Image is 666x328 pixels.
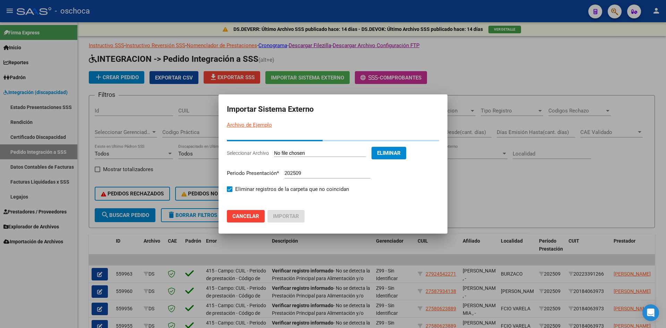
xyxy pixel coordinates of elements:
[273,213,299,219] span: Importar
[235,185,349,193] span: Eliminar registros de la carpeta que no coincidan
[227,122,272,128] a: Archivo de Ejemplo
[227,103,439,116] h2: Importar Sistema Externo
[227,150,269,156] span: Seleccionar Archivo
[377,150,401,156] span: Eliminar
[267,210,305,222] button: Importar
[232,213,259,219] span: Cancelar
[227,170,279,176] span: Periodo Presentación
[227,210,265,222] button: Cancelar
[372,147,406,159] button: Eliminar
[642,304,659,321] div: Open Intercom Messenger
